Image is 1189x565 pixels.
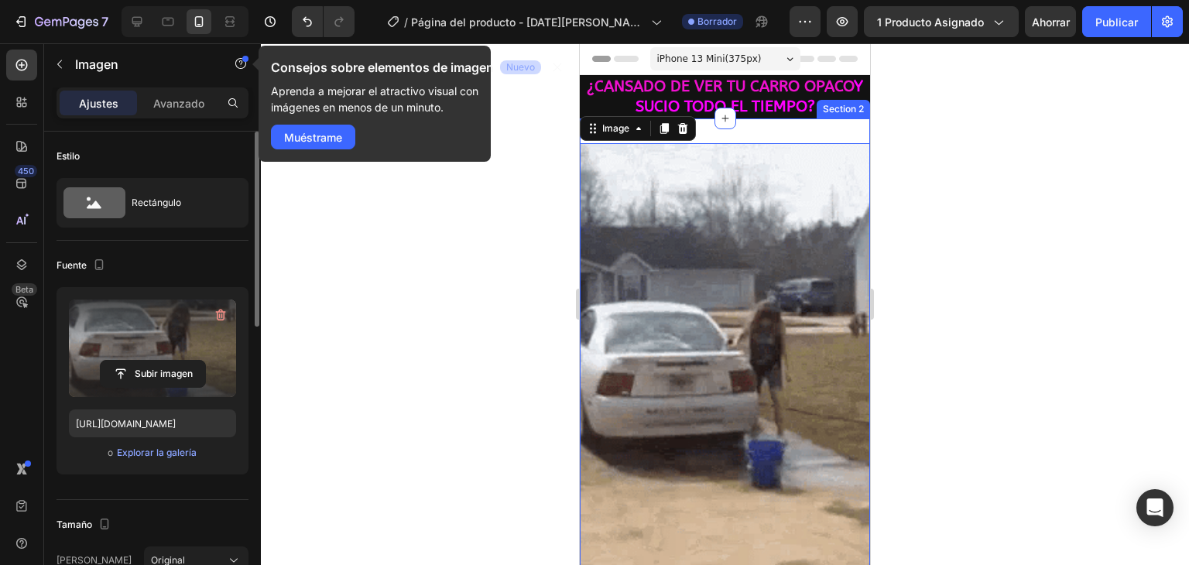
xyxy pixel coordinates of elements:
[1136,489,1174,526] div: Abrir Intercom Messenger
[1032,15,1070,29] font: Ahorrar
[132,197,181,208] font: Rectángulo
[108,447,113,458] font: o
[57,259,87,271] font: Fuente
[1025,6,1076,37] button: Ahorrar
[18,166,34,176] font: 450
[75,55,207,74] p: Imagen
[100,360,206,388] button: Subir imagen
[153,97,204,110] font: Avanzado
[6,6,115,37] button: 7
[404,15,408,29] font: /
[1095,15,1138,29] font: Publicar
[1082,6,1151,37] button: Publicar
[57,150,80,162] font: Estilo
[697,15,737,27] font: Borrador
[580,43,870,565] iframe: Área de diseño
[864,6,1019,37] button: 1 producto asignado
[79,97,118,110] font: Ajustes
[116,445,197,461] button: Explorar la galería
[117,447,197,458] font: Explorar la galería
[57,519,92,530] font: Tamaño
[292,6,355,37] div: Deshacer/Rehacer
[411,15,640,45] font: Página del producto - [DATE][PERSON_NAME] 17:25:09
[75,56,118,72] font: Imagen
[69,409,236,437] input: https://ejemplo.com/imagen.jpg
[101,14,108,29] font: 7
[877,15,984,29] font: 1 producto asignado
[15,284,33,295] font: Beta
